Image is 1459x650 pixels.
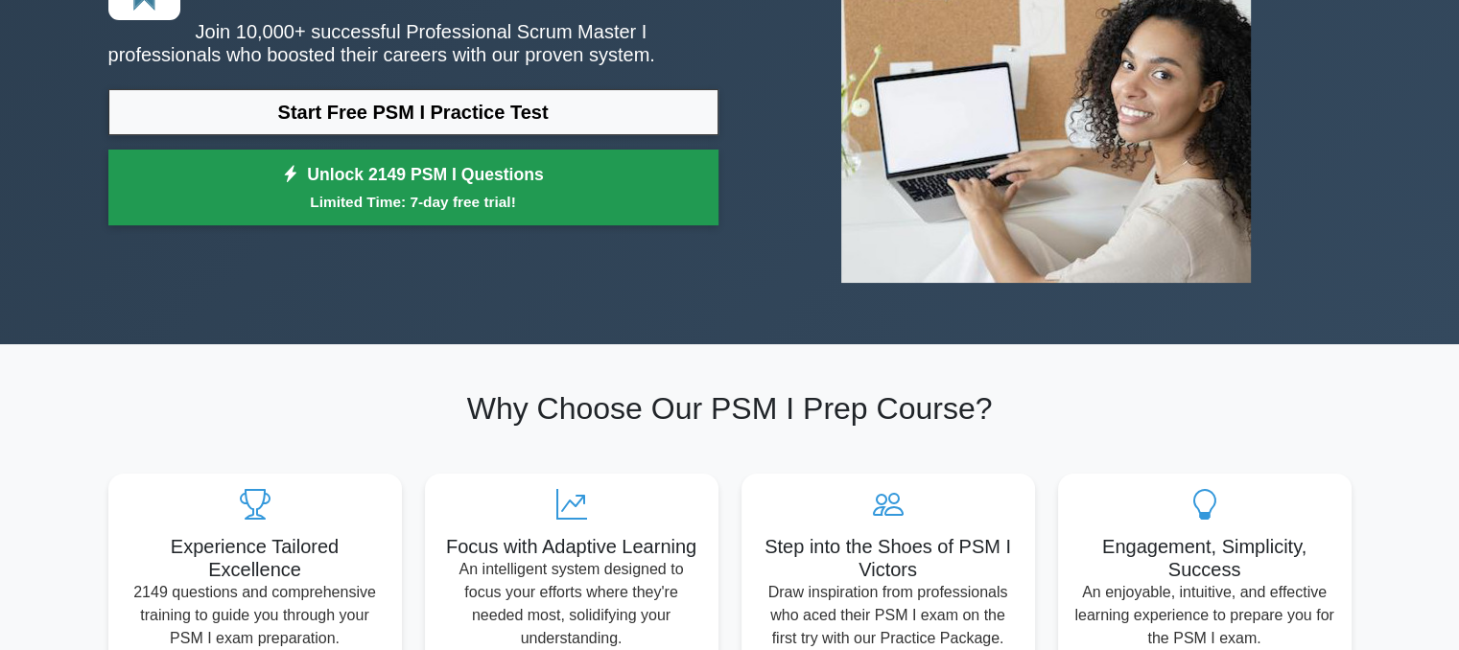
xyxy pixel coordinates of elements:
[1073,581,1336,650] p: An enjoyable, intuitive, and effective learning experience to prepare you for the PSM I exam.
[440,558,703,650] p: An intelligent system designed to focus your efforts where they're needed most, solidifying your ...
[124,581,387,650] p: 2149 questions and comprehensive training to guide you through your PSM I exam preparation.
[757,581,1020,650] p: Draw inspiration from professionals who aced their PSM I exam on the first try with our Practice ...
[108,390,1352,427] h2: Why Choose Our PSM I Prep Course?
[132,191,694,213] small: Limited Time: 7-day free trial!
[108,20,718,66] p: Join 10,000+ successful Professional Scrum Master I professionals who boosted their careers with ...
[124,535,387,581] h5: Experience Tailored Excellence
[1073,535,1336,581] h5: Engagement, Simplicity, Success
[108,89,718,135] a: Start Free PSM I Practice Test
[757,535,1020,581] h5: Step into the Shoes of PSM I Victors
[108,150,718,226] a: Unlock 2149 PSM I QuestionsLimited Time: 7-day free trial!
[440,535,703,558] h5: Focus with Adaptive Learning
